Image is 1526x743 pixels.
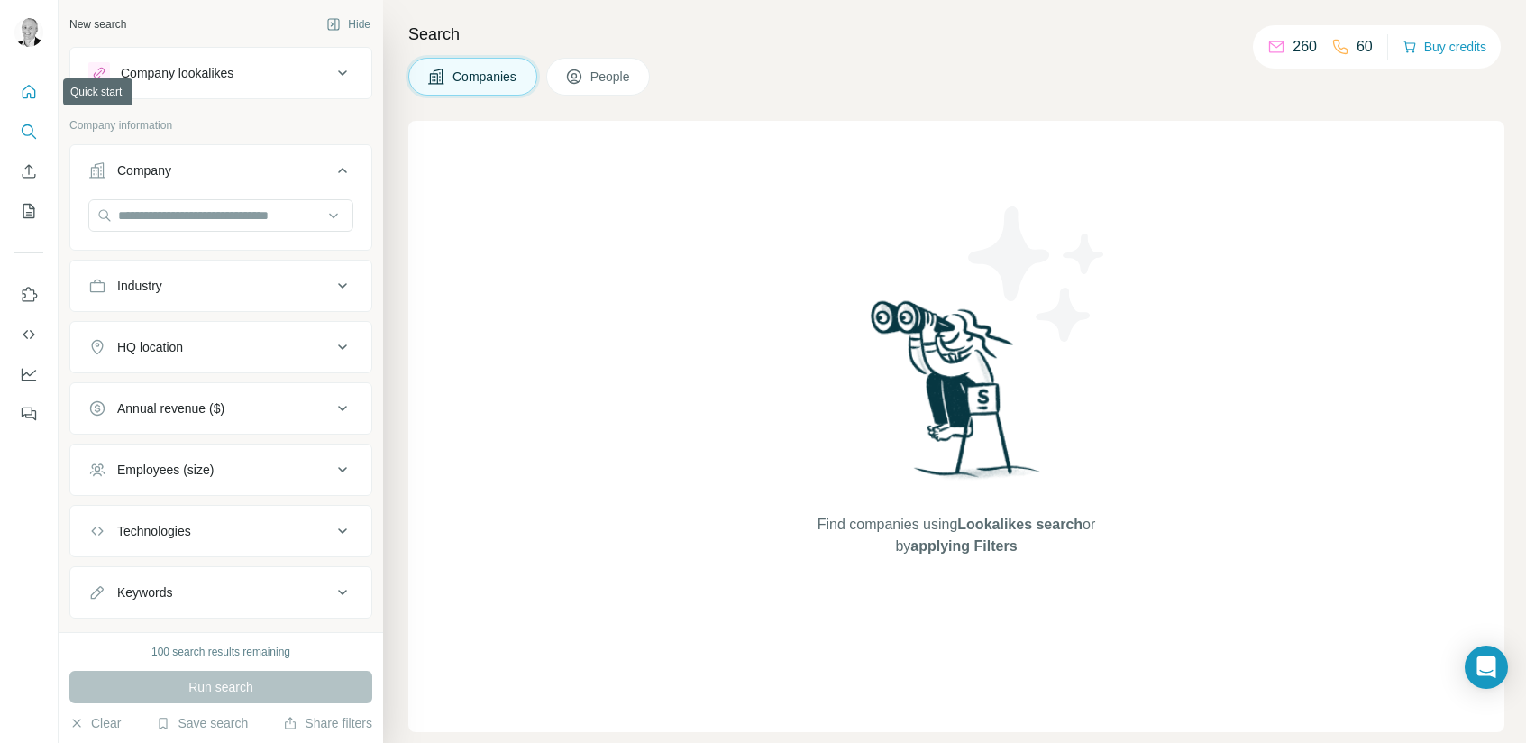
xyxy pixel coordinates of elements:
span: Lookalikes search [957,517,1083,532]
div: Technologies [117,522,191,540]
div: HQ location [117,338,183,356]
img: Avatar [14,18,43,47]
p: 60 [1357,36,1373,58]
button: Keywords [70,571,371,614]
div: New search [69,16,126,32]
p: Company information [69,117,372,133]
button: Employees (size) [70,448,371,491]
button: Hide [314,11,383,38]
button: Industry [70,264,371,307]
div: Company [117,161,171,179]
button: Annual revenue ($) [70,387,371,430]
button: Feedback [14,398,43,430]
div: Employees (size) [117,461,214,479]
img: Surfe Illustration - Woman searching with binoculars [863,296,1050,497]
button: Use Surfe on LinkedIn [14,279,43,311]
button: Clear [69,714,121,732]
button: Technologies [70,509,371,553]
button: Search [14,115,43,148]
img: Surfe Illustration - Stars [956,193,1119,355]
div: Annual revenue ($) [117,399,224,417]
button: Save search [156,714,248,732]
span: People [590,68,632,86]
span: applying Filters [910,538,1017,554]
button: Company [70,149,371,199]
button: Share filters [283,714,372,732]
div: Industry [117,277,162,295]
button: Quick start [14,76,43,108]
button: HQ location [70,326,371,369]
p: 260 [1293,36,1317,58]
div: 100 search results remaining [151,644,290,660]
button: My lists [14,195,43,227]
button: Enrich CSV [14,155,43,188]
button: Buy credits [1403,34,1486,60]
span: Companies [452,68,518,86]
div: Keywords [117,583,172,601]
button: Dashboard [14,358,43,390]
button: Company lookalikes [70,51,371,95]
button: Use Surfe API [14,318,43,351]
span: Find companies using or by [812,514,1101,557]
h4: Search [408,22,1504,47]
div: Company lookalikes [121,64,233,82]
div: Open Intercom Messenger [1465,646,1508,689]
